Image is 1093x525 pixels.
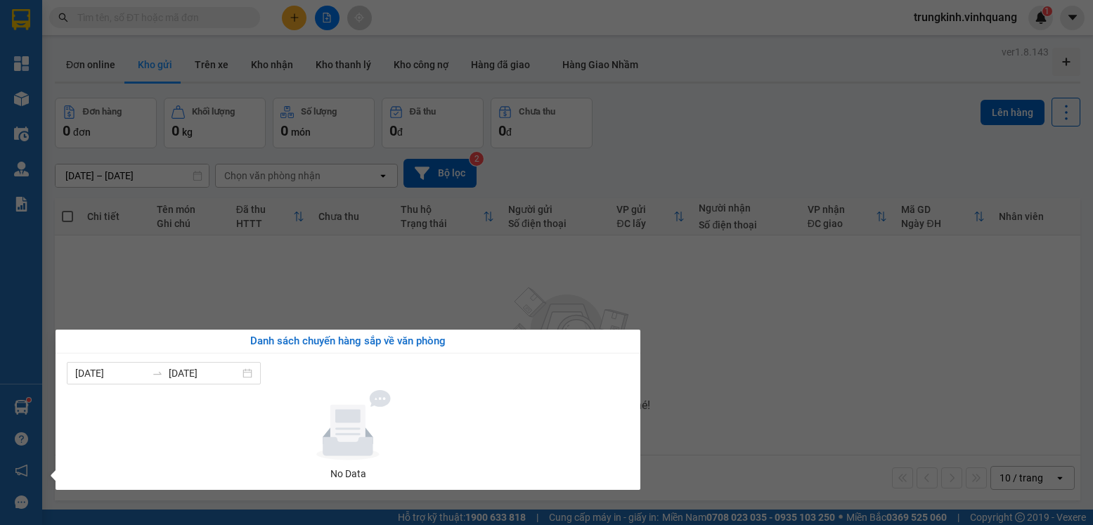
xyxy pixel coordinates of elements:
div: No Data [72,466,623,481]
span: swap-right [152,368,163,379]
input: Đến ngày [169,365,240,381]
span: to [152,368,163,379]
input: Từ ngày [75,365,146,381]
div: Danh sách chuyến hàng sắp về văn phòng [67,333,629,350]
